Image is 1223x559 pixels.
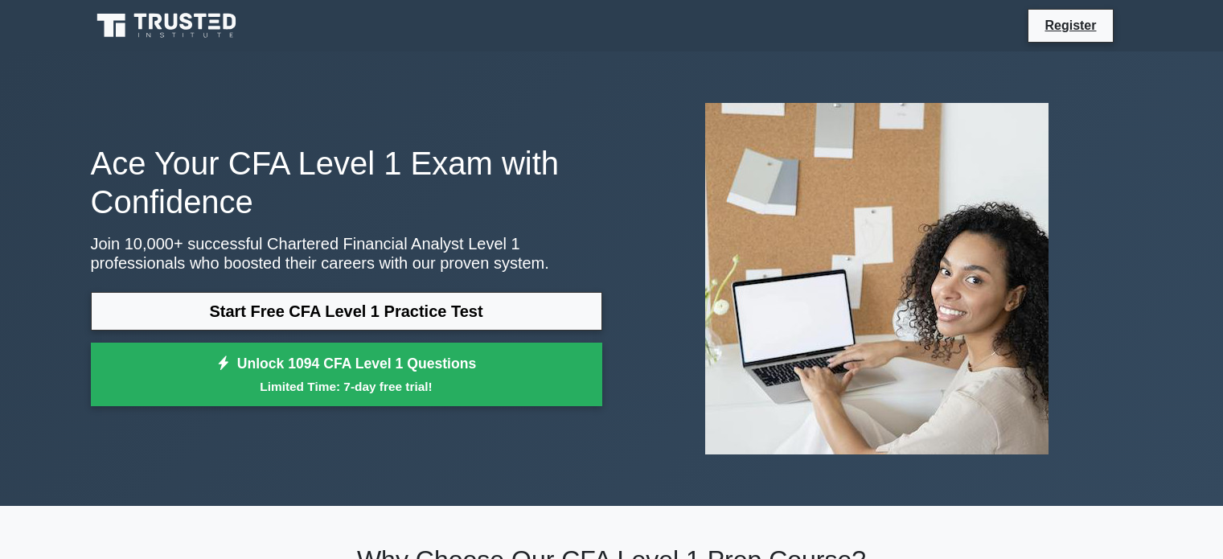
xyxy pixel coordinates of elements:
a: Register [1035,15,1106,35]
small: Limited Time: 7-day free trial! [111,377,582,396]
h1: Ace Your CFA Level 1 Exam with Confidence [91,144,602,221]
p: Join 10,000+ successful Chartered Financial Analyst Level 1 professionals who boosted their caree... [91,234,602,273]
a: Unlock 1094 CFA Level 1 QuestionsLimited Time: 7-day free trial! [91,343,602,407]
a: Start Free CFA Level 1 Practice Test [91,292,602,331]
